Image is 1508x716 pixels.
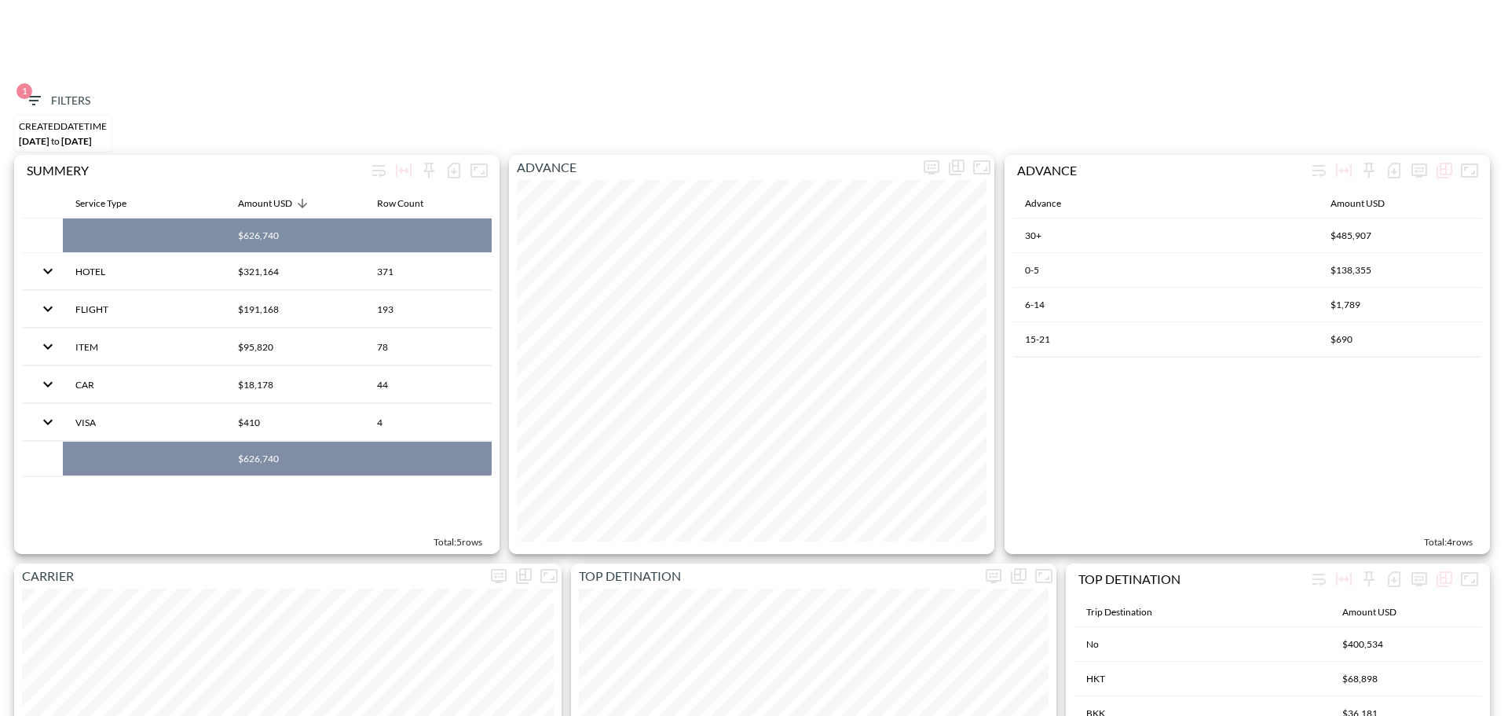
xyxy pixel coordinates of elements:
[919,155,944,180] span: Display settings
[63,366,226,403] th: CAR
[364,291,492,328] th: 193
[1457,158,1482,183] button: Fullscreen
[63,291,226,328] th: FLIGHT
[919,155,944,180] button: more
[27,163,366,178] div: SUMMERY
[366,158,391,183] div: Wrap text
[467,158,492,183] button: Fullscreen
[1356,567,1382,592] div: Sticky left columns: 0
[364,366,492,403] th: 44
[1017,163,1306,178] div: ADVANCE
[391,158,416,183] div: Toggle table layout between fixed and auto (default: auto)
[24,91,90,111] span: Filters
[238,194,292,213] div: Amount USD
[1457,567,1482,592] button: Fullscreen
[1306,158,1331,183] div: Wrap text
[19,135,92,147] span: [DATE] [DATE]
[1407,567,1432,592] span: Display settings
[364,329,492,365] th: 78
[225,329,364,365] th: $95,820
[18,86,97,116] button: 1Filters
[225,218,364,253] th: $626,740
[35,258,61,285] button: expand row
[1342,603,1417,622] span: Amount USD
[1012,253,1318,288] th: 0-5
[969,155,994,180] button: Fullscreen
[1025,194,1082,213] span: Advance
[1432,567,1457,592] div: Show as…
[225,253,364,290] th: $321,164
[1012,322,1318,357] th: 15-21
[225,404,364,441] th: $410
[1012,218,1318,253] th: 30+
[75,194,147,213] span: Service Type
[1086,603,1152,622] div: Trip Destination
[19,120,107,132] div: CREATEDDATETIME
[981,564,1006,589] span: Display settings
[1330,627,1482,662] th: $400,534
[35,371,61,398] button: expand row
[35,333,61,360] button: expand row
[225,291,364,328] th: $191,168
[1318,288,1482,322] th: $1,789
[571,567,981,586] p: TOP DETINATION
[1407,158,1432,183] span: Display settings
[1331,158,1356,183] div: Toggle table layout between fixed and auto (default: auto)
[1006,564,1031,589] div: Show as…
[536,564,562,589] button: Fullscreen
[1331,567,1356,592] div: Toggle table layout between fixed and auto (default: auto)
[1074,627,1330,662] th: No
[1432,158,1457,183] div: Show as…
[486,564,511,589] button: more
[1318,218,1482,253] th: $485,907
[509,158,919,177] p: ADVANCE
[63,404,226,441] th: VISA
[35,409,61,435] button: expand row
[1330,662,1482,696] th: $68,898
[416,158,441,183] div: Sticky left columns: 0
[1407,158,1432,183] button: more
[1330,194,1385,213] div: Amount USD
[1086,603,1173,622] span: Trip Destination
[1078,571,1306,586] div: TOP DETINATION
[35,296,61,322] button: expand row
[75,194,126,213] div: Service Type
[434,536,482,548] span: Total: 5 rows
[63,253,226,290] th: HOTEL
[1025,194,1061,213] div: Advance
[377,194,423,213] div: Row Count
[1318,322,1482,357] th: $690
[944,155,969,180] div: Show as…
[364,253,492,290] th: 371
[225,366,364,403] th: $18,178
[1318,253,1482,288] th: $138,355
[16,83,32,99] span: 1
[1407,567,1432,592] button: more
[1330,194,1405,213] span: Amount USD
[1074,662,1330,696] th: HKT
[1012,288,1318,322] th: 6-14
[14,567,486,586] p: CARRIER
[981,564,1006,589] button: more
[511,564,536,589] div: Show as…
[377,194,444,213] span: Row Count
[1306,567,1331,592] div: Wrap text
[63,329,226,365] th: ITEM
[364,404,492,441] th: 4
[51,135,60,147] span: to
[225,442,364,476] th: $626,740
[238,194,313,213] span: Amount USD
[1342,603,1396,622] div: Amount USD
[486,564,511,589] span: Display settings
[1424,536,1473,548] span: Total: 4 rows
[1356,158,1382,183] div: Sticky left columns: 0
[1031,564,1056,589] button: Fullscreen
